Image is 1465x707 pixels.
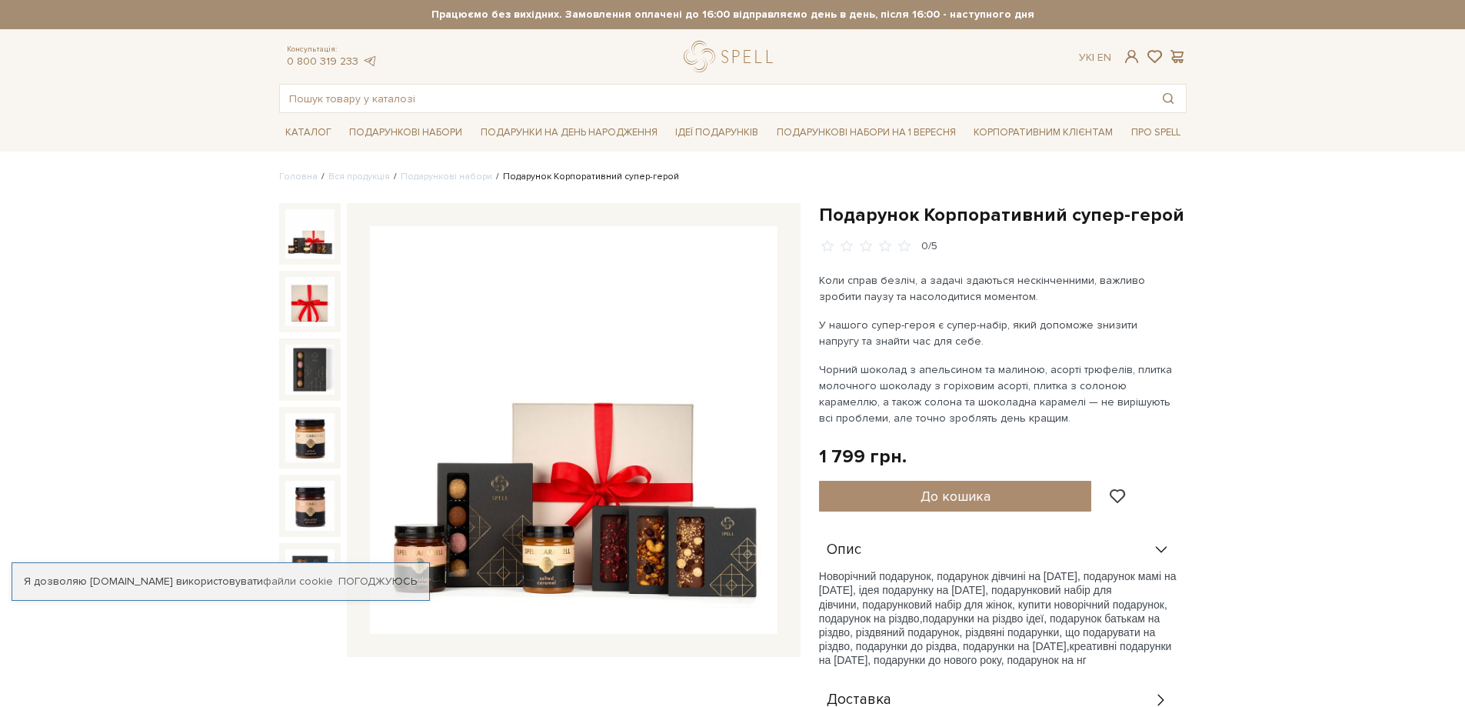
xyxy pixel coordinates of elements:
img: Подарунок Корпоративний супер-герой [285,209,335,258]
button: Пошук товару у каталозі [1150,85,1186,112]
a: Ідеї подарунків [669,121,764,145]
a: Корпоративним клієнтам [967,119,1119,145]
span: Консультація: [287,45,378,55]
span: | [1092,51,1094,64]
a: Погоджуюсь [338,575,417,589]
a: Каталог [279,121,338,145]
li: Подарунок Корпоративний супер-герой [492,170,679,184]
span: , [920,612,923,625]
button: До кошика [819,481,1092,512]
a: Подарунки на День народження [474,121,664,145]
span: , подарунок на різдво [819,599,1167,625]
strong: Працюємо без вихідних. Замовлення оплачені до 16:00 відправляємо день в день, після 16:00 - насту... [279,8,1187,22]
img: Подарунок Корпоративний супер-герой [370,226,777,634]
span: , [1067,640,1070,652]
span: подарунки на різдво ідеї, подарунок батькам на різдво, різдвяний подарунок, різдвяні подарунки, щ... [819,612,1160,652]
a: Вся продукція [328,171,390,182]
a: 0 800 319 233 [287,55,358,68]
a: Подарункові набори [343,121,468,145]
a: Подарункові набори на 1 Вересня [771,119,962,145]
p: У нашого супер-героя є супер-набір, який допоможе знизити напругу та знайти час для себе. [819,317,1180,349]
img: Подарунок Корпоративний супер-герой [285,549,335,599]
img: Подарунок Корпоративний супер-герой [285,413,335,462]
h1: Подарунок Корпоративний супер-герой [819,203,1187,227]
a: Подарункові набори [401,171,492,182]
span: Опис [827,543,861,557]
img: Подарунок Корпоративний супер-герой [285,481,335,530]
span: До кошика [921,488,991,505]
p: Коли справ безліч, а задачі здаються нескінченними, важливо зробити паузу та насолодитися моментом. [819,272,1180,305]
a: En [1097,51,1111,64]
a: logo [684,41,780,72]
a: Про Spell [1125,121,1187,145]
input: Пошук товару у каталозі [280,85,1150,112]
a: Головна [279,171,318,182]
div: Я дозволяю [DOMAIN_NAME] використовувати [12,575,429,589]
img: Подарунок Корпоративний супер-герой [285,345,335,394]
p: Чорний шоколад з апельсином та малиною, асорті трюфелів, плитка молочного шоколаду з горіховим ас... [819,362,1180,426]
img: Подарунок Корпоративний супер-герой [285,277,335,326]
a: telegram [362,55,378,68]
span: Новорічний подарунок, подарунок дівчині на [DATE], подарунок мамі на [DATE], ідея подарунку на [D... [819,570,1177,610]
div: 0/5 [921,239,937,254]
span: Доставка [827,693,891,707]
a: файли cookie [263,575,333,588]
div: Ук [1079,51,1111,65]
div: 1 799 грн. [819,445,907,469]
